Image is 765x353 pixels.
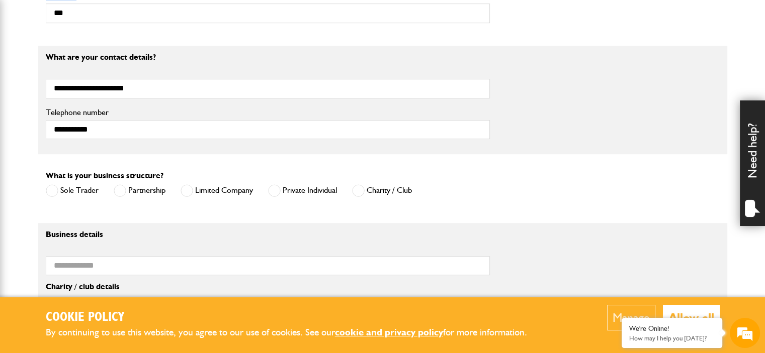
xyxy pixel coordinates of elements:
[740,100,765,226] div: Need help?
[17,56,42,70] img: d_20077148190_company_1631870298795_20077148190
[335,326,443,338] a: cookie and privacy policy
[13,182,184,268] textarea: Type your message and hit 'Enter'
[165,5,189,29] div: Minimize live chat window
[268,184,337,197] label: Private Individual
[663,305,720,330] button: Allow all
[46,184,99,197] label: Sole Trader
[13,123,184,145] input: Enter your email address
[352,184,412,197] label: Charity / Club
[114,184,165,197] label: Partnership
[46,108,490,116] label: Telephone number
[137,277,183,290] em: Start Chat
[181,184,253,197] label: Limited Company
[46,53,490,61] p: What are your contact details?
[607,305,655,330] button: Manage
[46,325,544,340] p: By continuing to use this website, you agree to our use of cookies. See our for more information.
[46,230,490,239] p: Business details
[52,56,169,69] div: Chat with us now
[629,324,715,333] div: We're Online!
[46,310,544,325] h2: Cookie Policy
[46,172,163,180] label: What is your business structure?
[629,334,715,342] p: How may I help you today?
[13,152,184,174] input: Enter your phone number
[46,283,490,291] p: Charity / club details
[13,93,184,115] input: Enter your last name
